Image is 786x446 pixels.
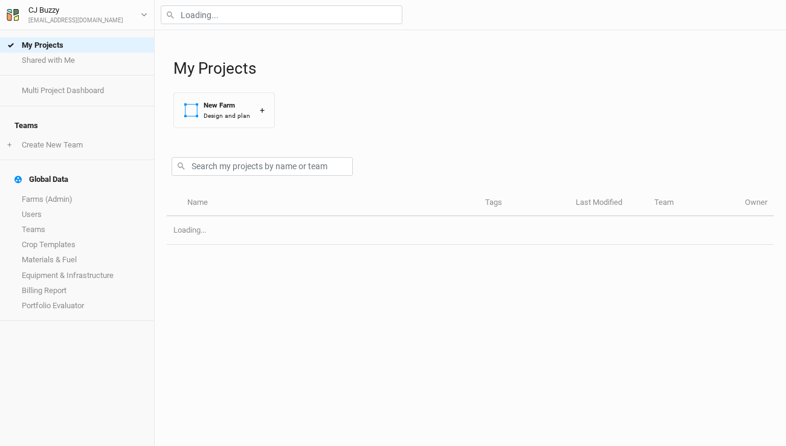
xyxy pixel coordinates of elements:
[6,4,148,25] button: CJ Buzzy[EMAIL_ADDRESS][DOMAIN_NAME]
[173,92,275,128] button: New FarmDesign and plan+
[204,111,250,120] div: Design and plan
[180,190,478,216] th: Name
[173,59,774,78] h1: My Projects
[7,140,11,150] span: +
[478,190,569,216] th: Tags
[260,104,265,117] div: +
[161,5,402,24] input: Loading...
[569,190,648,216] th: Last Modified
[167,216,774,245] td: Loading...
[7,114,147,138] h4: Teams
[738,190,774,216] th: Owner
[648,190,738,216] th: Team
[28,16,123,25] div: [EMAIL_ADDRESS][DOMAIN_NAME]
[172,157,353,176] input: Search my projects by name or team
[28,4,123,16] div: CJ Buzzy
[204,100,250,111] div: New Farm
[14,175,68,184] div: Global Data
